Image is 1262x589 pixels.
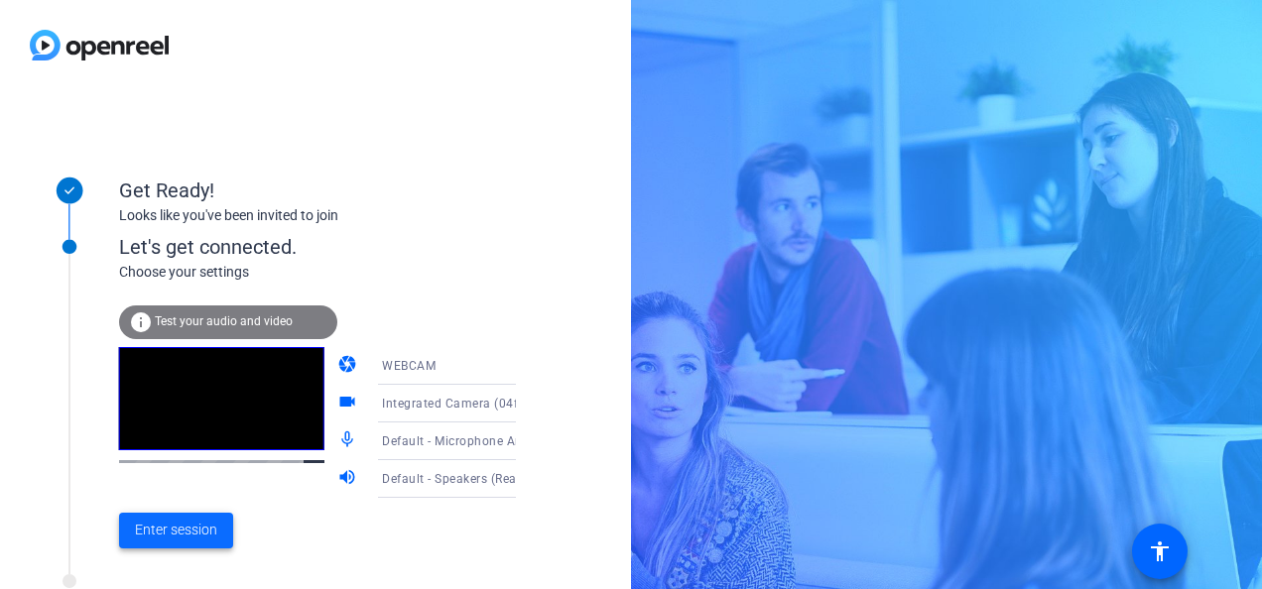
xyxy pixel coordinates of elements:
span: Test your audio and video [155,314,293,328]
mat-icon: mic_none [337,429,361,453]
mat-icon: camera [337,354,361,378]
span: Default - Speakers (Realtek(R) Audio) [382,470,596,486]
span: Enter session [135,520,217,540]
mat-icon: volume_up [337,467,361,491]
span: Integrated Camera (04f2:b6cb) [382,395,563,411]
mat-icon: info [129,310,153,334]
div: Let's get connected. [119,232,557,262]
div: Get Ready! [119,176,516,205]
span: WEBCAM [382,359,436,373]
mat-icon: accessibility [1148,539,1172,563]
span: Default - Microphone Array (Intel® Smart Sound Technology (Intel® SST)) [382,432,808,448]
button: Enter session [119,513,233,548]
mat-icon: videocam [337,392,361,415]
div: Looks like you've been invited to join [119,205,516,226]
div: Choose your settings [119,262,557,283]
